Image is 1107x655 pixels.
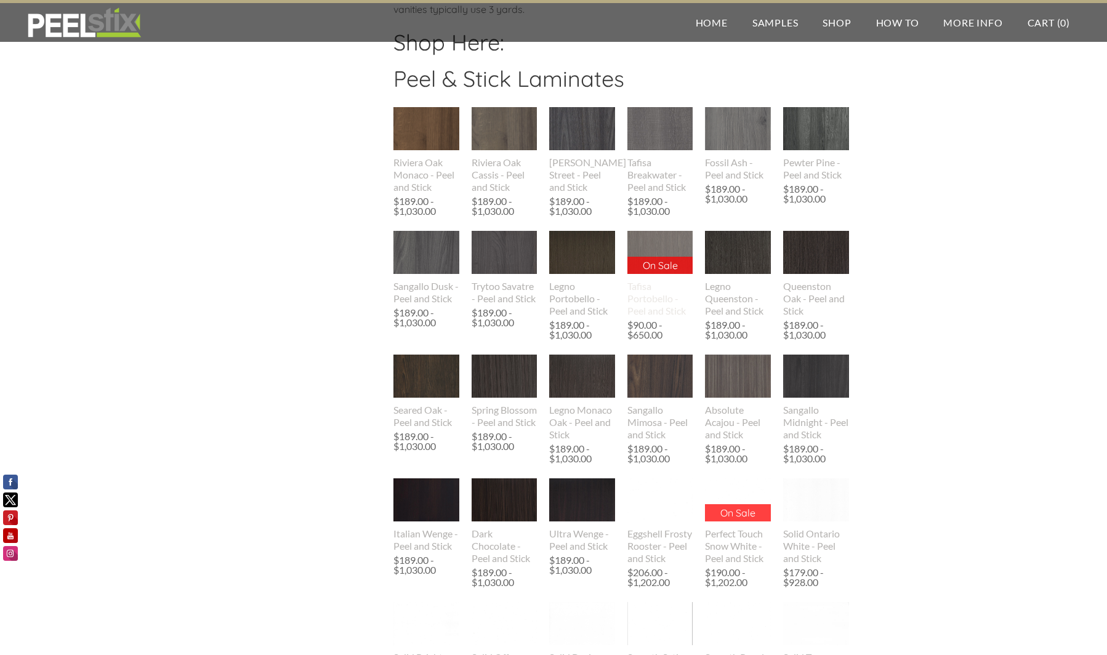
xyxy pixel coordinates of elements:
div: $190.00 - $1,202.00 [705,568,771,587]
a: Samples [740,3,811,42]
img: s832171791223022656_p697_i8_w640.jpeg [393,107,459,151]
a: How To [864,3,932,42]
img: s832171791223022656_p921_i1_w2048.jpeg [783,602,849,646]
img: s832171791223022656_p585_i1_w400.jpeg [627,231,693,275]
a: Seared Oak - Peel and Stick [393,355,459,428]
img: s832171791223022656_p658_i1_w307.jpeg [549,107,616,151]
div: Spring Blossom - Peel and Stick [472,404,537,428]
div: Eggshell Frosty Rooster - Peel and Stick [627,528,693,565]
p: On Sale [627,257,693,274]
a: Riviera Oak Monaco - Peel and Stick [393,107,459,193]
div: $189.00 - $1,030.00 [705,320,768,340]
div: $189.00 - $1,030.00 [393,432,456,451]
img: s832171791223022656_p553_i1_w400.jpeg [705,602,771,646]
div: $189.00 - $1,030.00 [705,444,768,464]
h2: Peel & Stick Laminates [393,65,849,101]
div: $189.00 - $1,030.00 [549,320,612,340]
a: Cart (0) [1015,3,1082,42]
div: $189.00 - $1,030.00 [627,196,690,216]
div: Absolute Acajou - Peel and Stick [705,404,771,441]
a: Tafisa Breakwater - Peel and Stick [627,107,693,193]
div: $189.00 - $1,030.00 [393,308,456,327]
a: Sangallo Midnight - Peel and Stick [783,355,849,441]
a: Legno Portobello - Peel and Stick [549,231,615,317]
img: s832171791223022656_p485_i1_w400.jpeg [783,231,849,275]
div: $90.00 - $650.00 [627,320,693,340]
a: Italian Wenge - Peel and Stick [393,478,459,552]
img: s832171791223022656_p586_i1_w400.jpeg [472,355,537,398]
div: Seared Oak - Peel and Stick [393,404,459,428]
div: $189.00 - $1,030.00 [549,555,612,575]
div: Perfect Touch Snow White - Peel and Stick [705,528,771,565]
div: $189.00 - $1,030.00 [472,196,534,216]
img: s832171791223022656_p819_i2_w2048.jpeg [783,478,849,522]
a: Sangallo Mimosa - Peel and Stick [627,355,693,441]
img: s832171791223022656_p519_i1_w400.jpeg [549,231,615,275]
div: Legno Monaco Oak - Peel and Stick [549,404,615,441]
div: $179.00 - $928.00 [783,568,846,587]
div: Riviera Oak Monaco - Peel and Stick [393,156,459,193]
a: Trytoo Savatre - Peel and Stick [472,231,537,305]
img: s832171791223022656_p518_i1_w400.jpeg [549,355,615,398]
img: s832171791223022656_p778_i1_w640.jpeg [393,210,459,295]
a: Absolute Acajou - Peel and Stick [705,355,771,441]
img: s832171791223022656_p845_i1_w728.png [705,87,771,171]
a: Sangallo Dusk - Peel and Stick [393,231,459,305]
a: Legno Monaco Oak - Peel and Stick [549,355,615,441]
div: Sangallo Midnight - Peel and Stick [783,404,849,441]
a: Legno Queenston - Peel and Stick [705,231,771,317]
div: Ultra Wenge - Peel and Stick [549,528,615,552]
a: Home [683,3,740,42]
a: Fossil Ash - Peel and Stick [705,107,771,181]
div: $189.00 - $1,030.00 [393,196,456,216]
div: $189.00 - $1,030.00 [783,184,846,204]
div: Tafisa Portobello - Peel and Stick [627,280,693,317]
a: Solid Ontario White - Peel and Stick [783,478,849,565]
div: Italian Wenge - Peel and Stick [393,528,459,552]
img: s832171791223022656_p780_i1_w640.jpeg [627,334,693,419]
div: $189.00 - $1,030.00 [783,444,846,464]
div: Pewter Pine - Peel and Stick [783,156,849,181]
img: REFACE SUPPLIES [25,7,143,38]
img: s832171791223022656_p766_i5_w640.jpeg [472,231,537,275]
img: s832171791223022656_p781_i1_w640.jpeg [783,333,849,419]
div: $189.00 - $1,030.00 [472,568,534,587]
h2: Shop Here: [393,29,849,65]
a: On Sale Perfect Touch Snow White - Peel and Stick [705,478,771,565]
img: s832171791223022656_p647_i1_w307.jpeg [627,107,693,151]
a: More Info [931,3,1015,42]
a: Dark Chocolate - Peel and Stick [472,478,537,565]
img: s832171791223022656_p774_i3_w640.jpeg [705,478,771,522]
div: Fossil Ash - Peel and Stick [705,156,771,181]
a: On Sale Tafisa Portobello - Peel and Stick [627,231,693,317]
a: Spring Blossom - Peel and Stick [472,355,537,428]
div: $189.00 - $1,030.00 [549,444,612,464]
div: Trytoo Savatre - Peel and Stick [472,280,537,305]
a: [PERSON_NAME] Street - Peel and Stick [549,107,615,193]
div: Riviera Oak Cassis - Peel and Stick [472,156,537,193]
div: Legno Portobello - Peel and Stick [549,280,615,317]
div: Tafisa Breakwater - Peel and Stick [627,156,693,193]
a: Queenston Oak - Peel and Stick [783,231,849,317]
img: s832171791223022656_p923_i1_w2048.jpeg [393,602,459,646]
div: Solid Ontario White - Peel and Stick [783,528,849,565]
p: On Sale [705,504,771,521]
img: s832171791223022656_p696_i7_w640.jpeg [472,107,537,151]
div: $189.00 - $1,030.00 [472,432,534,451]
a: Pewter Pine - Peel and Stick [783,107,849,181]
a: Riviera Oak Cassis - Peel and Stick [472,107,537,193]
a: Ultra Wenge - Peel and Stick [549,478,615,552]
div: $189.00 - $1,030.00 [627,444,690,464]
div: Legno Queenston - Peel and Stick [705,280,771,317]
img: s832171791223022656_p520_i1_w400.jpeg [705,231,771,275]
span: 0 [1060,17,1066,28]
div: Dark Chocolate - Peel and Stick [472,528,537,565]
img: s832171791223022656_p559_i1_w400.jpeg [549,602,615,646]
img: s832171791223022656_p579_i1_w400.jpeg [472,478,537,522]
div: Sangallo Mimosa - Peel and Stick [627,404,693,441]
img: s832171791223022656_p506_i1_w400.jpeg [393,478,459,522]
div: $189.00 - $1,030.00 [705,184,768,204]
div: $189.00 - $1,030.00 [783,320,846,340]
div: $189.00 - $1,030.00 [472,308,534,327]
div: $189.00 - $1,030.00 [549,196,612,216]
